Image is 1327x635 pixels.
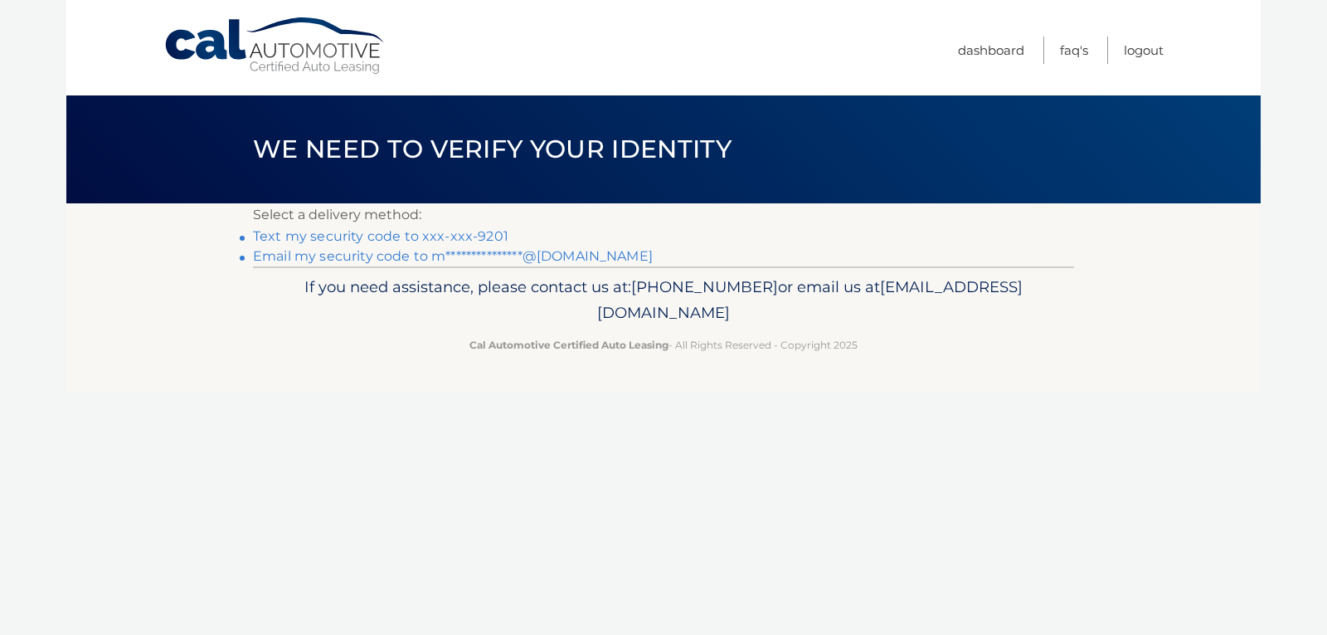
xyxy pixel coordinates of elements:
[264,336,1063,354] p: - All Rights Reserved - Copyright 2025
[253,134,732,164] span: We need to verify your identity
[163,17,387,76] a: Cal Automotive
[958,37,1024,64] a: Dashboard
[1060,37,1088,64] a: FAQ's
[469,339,668,351] strong: Cal Automotive Certified Auto Leasing
[264,274,1063,327] p: If you need assistance, please contact us at: or email us at
[1124,37,1164,64] a: Logout
[631,277,778,296] span: [PHONE_NUMBER]
[253,228,508,244] a: Text my security code to xxx-xxx-9201
[253,203,1074,227] p: Select a delivery method:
